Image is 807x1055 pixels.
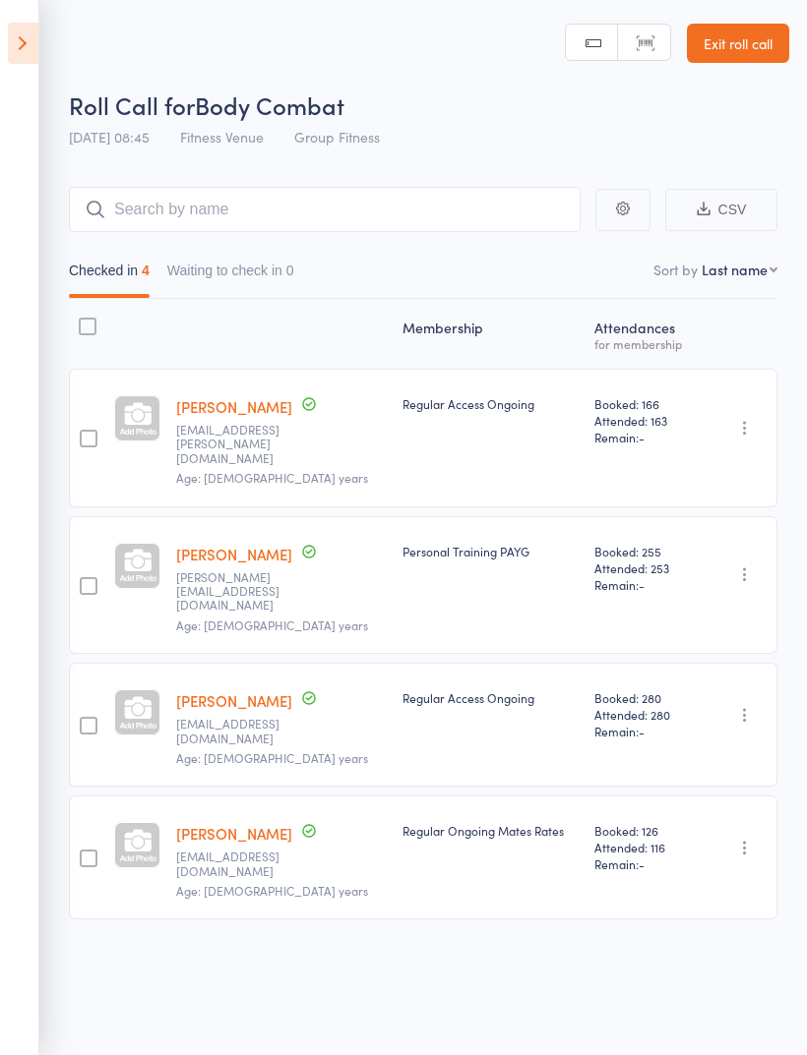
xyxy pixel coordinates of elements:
[176,423,304,465] small: les.wendy@bigpond.com
[639,723,645,739] span: -
[653,260,698,279] label: Sort by
[594,576,691,593] span: Remain:
[639,429,645,445] span: -
[176,749,368,766] span: Age: [DEMOGRAPHIC_DATA] years
[403,395,580,412] div: Regular Access Ongoing
[594,839,691,855] span: Attended: 116
[176,882,368,899] span: Age: [DEMOGRAPHIC_DATA] years
[594,429,691,445] span: Remain:
[594,559,691,576] span: Attended: 253
[665,189,777,231] button: CSV
[687,24,789,63] a: Exit roll call
[594,395,691,412] span: Booked: 166
[180,127,264,147] span: Fitness Venue
[69,253,150,298] button: Checked in4
[176,469,368,486] span: Age: [DEMOGRAPHIC_DATA] years
[403,689,580,706] div: Regular Access Ongoing
[176,396,292,417] a: [PERSON_NAME]
[587,308,699,360] div: Atten­dances
[286,263,294,278] div: 0
[403,543,580,559] div: Personal Training PAYG
[69,127,150,147] span: [DATE] 08:45
[195,88,344,121] span: Body Combat
[702,260,768,279] div: Last name
[594,337,691,350] div: for membership
[594,855,691,872] span: Remain:
[176,544,292,564] a: [PERSON_NAME]
[176,717,304,745] small: karlamoran07@hotmail.com
[403,822,580,839] div: Regular Ongoing Mates Rates
[639,576,645,593] span: -
[176,823,292,844] a: [PERSON_NAME]
[294,127,380,147] span: Group Fitness
[594,706,691,723] span: Attended: 280
[176,616,368,633] span: Age: [DEMOGRAPHIC_DATA] years
[594,822,691,839] span: Booked: 126
[69,88,195,121] span: Roll Call for
[395,308,588,360] div: Membership
[594,543,691,559] span: Booked: 255
[594,412,691,429] span: Attended: 163
[594,723,691,739] span: Remain:
[639,855,645,872] span: -
[167,253,294,298] button: Waiting to check in0
[594,689,691,706] span: Booked: 280
[176,570,304,613] small: racheljmillard@hotmail.com
[176,850,304,878] small: jarline.padayon@gmail.com
[69,187,581,232] input: Search by name
[142,263,150,278] div: 4
[176,690,292,711] a: [PERSON_NAME]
